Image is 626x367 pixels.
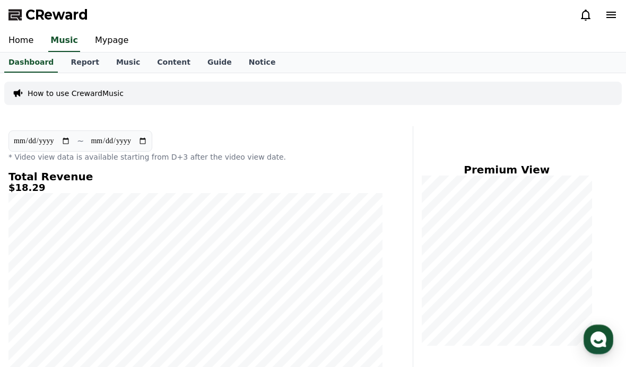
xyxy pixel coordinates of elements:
[149,53,199,73] a: Content
[422,164,592,176] h4: Premium View
[77,135,84,147] p: ~
[8,6,88,23] a: CReward
[48,30,80,52] a: Music
[4,53,58,73] a: Dashboard
[8,152,383,162] p: * Video view data is available starting from D+3 after the video view date.
[28,88,124,99] a: How to use CrewardMusic
[8,182,383,193] h5: $18.29
[108,53,149,73] a: Music
[62,53,108,73] a: Report
[199,53,240,73] a: Guide
[8,171,383,182] h4: Total Revenue
[240,53,284,73] a: Notice
[86,30,137,52] a: Mypage
[25,6,88,23] span: CReward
